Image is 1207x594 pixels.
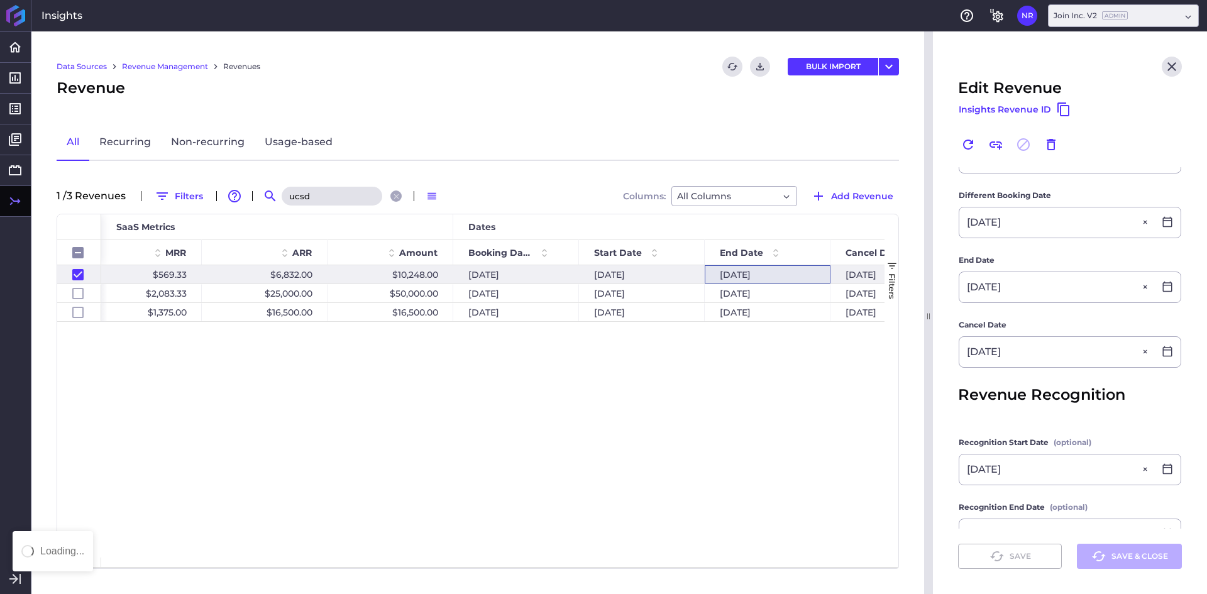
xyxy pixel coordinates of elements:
[453,284,579,302] div: [DATE]
[959,254,995,267] span: End Date
[958,77,1062,99] span: Edit Revenue
[223,61,260,72] a: Revenues
[958,135,978,155] button: Renew
[399,247,438,258] span: Amount
[958,99,1072,119] button: Insights Revenue ID
[579,284,705,302] div: [DATE]
[720,247,763,258] span: End Date
[57,77,125,99] span: Revenue
[887,273,897,299] span: Filters
[959,319,1006,331] span: Cancel Date
[705,303,830,321] div: [DATE]
[1048,4,1199,27] div: Dropdown select
[328,284,453,302] div: $50,000.00
[260,186,280,206] button: Search by
[788,58,878,75] button: BULK IMPORT
[830,284,956,302] div: [DATE]
[959,189,1051,202] span: Different Booking Date
[879,58,899,75] button: User Menu
[149,186,209,206] button: Filters
[957,6,977,26] button: Help
[831,189,893,203] span: Add Revenue
[959,337,1154,367] input: Cancel Date
[959,207,1154,238] input: Select Date
[57,303,101,322] div: Press SPACE to select this row.
[255,124,343,161] a: Usage-based
[292,247,312,258] span: ARR
[705,265,830,283] div: [DATE]
[1017,6,1037,26] button: User Menu
[579,303,705,321] div: [DATE]
[1041,135,1061,155] button: Delete
[1102,11,1128,19] ins: Admin
[958,383,1125,406] span: Revenue Recognition
[57,191,133,201] div: 1 / 3 Revenue s
[1162,57,1182,77] button: Close
[1139,519,1154,549] button: Close
[453,303,579,321] div: [DATE]
[579,265,705,283] div: [DATE]
[959,102,1051,116] span: Insights Revenue ID
[805,186,899,206] button: Add Revenue
[76,303,202,321] div: $1,375.00
[1139,454,1154,485] button: Close
[116,221,175,233] span: SaaS Metrics
[677,189,731,204] span: All Columns
[57,284,101,303] div: Press SPACE to select this row.
[202,303,328,321] div: $16,500.00
[122,61,208,72] a: Revenue Management
[959,501,1045,514] span: Recognition End Date
[57,61,107,72] a: Data Sources
[594,247,642,258] span: Start Date
[830,303,956,321] div: [DATE]
[846,247,902,258] span: Cancel Date
[1050,501,1088,514] span: (optional)
[328,265,453,283] div: $10,248.00
[959,454,1154,485] input: Select Date
[705,284,830,302] div: [DATE]
[750,57,770,77] button: Download
[328,303,453,321] div: $16,500.00
[57,265,101,284] div: Press SPACE to deselect this row.
[468,247,532,258] span: Booking Date
[202,265,328,283] div: $6,832.00
[202,284,328,302] div: $25,000.00
[468,221,495,233] span: Dates
[390,190,402,202] button: Close search
[76,265,202,283] div: $569.33
[453,265,579,283] div: [DATE]
[671,186,797,206] div: Dropdown select
[830,265,956,283] div: [DATE]
[959,436,1049,449] span: Recognition Start Date
[1054,10,1128,21] div: Join Inc. V2
[161,124,255,161] a: Non-recurring
[40,546,84,556] div: Loading...
[986,135,1006,155] button: Link
[623,192,666,201] span: Columns:
[1139,207,1154,238] button: Close
[1139,272,1154,302] button: Close
[959,519,1154,549] input: Select Date
[1054,436,1091,449] span: (optional)
[57,124,89,161] a: All
[987,6,1007,26] button: General Settings
[959,272,1154,302] input: Select Date
[1139,337,1154,367] button: Close
[89,124,161,161] a: Recurring
[165,247,186,258] span: MRR
[76,284,202,302] div: $2,083.33
[722,57,742,77] button: Refresh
